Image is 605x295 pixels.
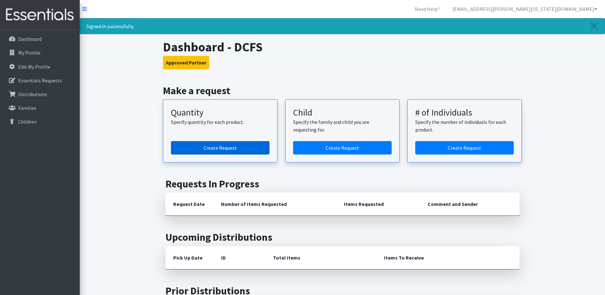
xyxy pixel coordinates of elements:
th: Items To Receive [376,246,520,269]
p: Children [18,118,37,125]
p: Specify the number of individuals for each product. [415,118,514,133]
a: Need Help? [410,3,445,15]
a: Create a request for a child or family [293,141,392,155]
p: Families [18,105,36,111]
th: Total Items [265,246,376,269]
p: Edit My Profile [18,64,50,70]
th: Comment and Sender [420,193,519,216]
h3: # of Individuals [415,107,514,118]
th: Pick Up Date [166,246,213,269]
a: Create a request by quantity [171,141,269,155]
h2: Requests In Progress [166,178,520,190]
th: Items Requested [336,193,420,216]
h1: Dashboard - DCFS [163,39,522,55]
th: Number of Items Requested [213,193,336,216]
a: Distributions [3,88,77,101]
h2: Upcoming Distributions [166,231,520,243]
a: Dashboard [3,33,77,45]
a: My Profile [3,46,77,59]
a: Edit My Profile [3,60,77,73]
p: My Profile [18,49,41,56]
p: Essentials Requests [18,77,62,84]
button: Approved Partner [163,56,209,69]
a: Close [584,19,605,34]
p: Specify quantity for each product. [171,118,269,126]
a: Families [3,102,77,114]
div: Signed in successfully. [80,18,605,34]
a: [EMAIL_ADDRESS][PERSON_NAME][US_STATE][DOMAIN_NAME] [447,3,602,15]
p: Specify the family and child you are requesting for. [293,118,392,133]
th: Request Date [166,193,213,216]
p: Distributions [18,91,47,97]
a: Children [3,115,77,128]
h2: Make a request [163,85,522,97]
a: Essentials Requests [3,74,77,87]
h3: Child [293,107,392,118]
th: ID [213,246,265,269]
h3: Quantity [171,107,269,118]
p: Dashboard [18,36,42,42]
img: HumanEssentials [3,4,77,26]
a: Create a request by number of individuals [415,141,514,155]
